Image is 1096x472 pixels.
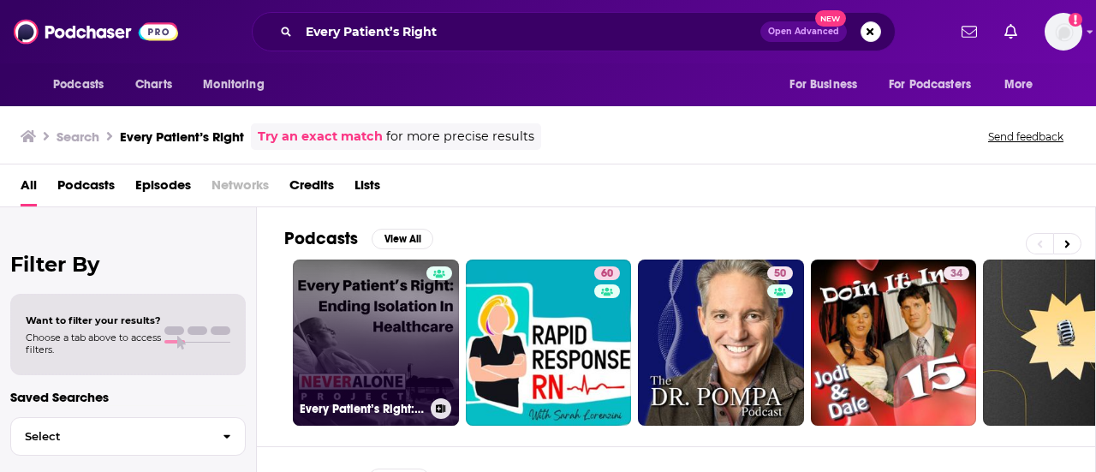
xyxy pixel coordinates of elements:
button: Select [10,417,246,456]
span: Monitoring [203,73,264,97]
button: open menu [878,69,996,101]
button: View All [372,229,433,249]
p: Saved Searches [10,389,246,405]
button: Send feedback [983,129,1069,144]
a: Try an exact match [258,127,383,146]
a: Credits [289,171,334,206]
span: For Podcasters [889,73,971,97]
span: Charts [135,73,172,97]
img: Podchaser - Follow, Share and Rate Podcasts [14,15,178,48]
button: open menu [777,69,879,101]
a: 60 [466,260,632,426]
span: for more precise results [386,127,534,146]
h3: Every Patient’s Right: Ending Isolation In Healthcare, a podcast of The NEVER Alone Project [300,402,424,416]
a: 34 [811,260,977,426]
a: Charts [124,69,182,101]
span: Choose a tab above to access filters. [26,332,161,355]
a: All [21,171,37,206]
span: Logged in as LBraverman [1045,13,1082,51]
h3: Search [57,128,99,145]
span: 34 [950,266,962,283]
h2: Podcasts [284,228,358,249]
a: 34 [944,266,969,280]
button: open menu [992,69,1055,101]
span: 50 [774,266,786,283]
span: Select [11,431,209,442]
a: Lists [354,171,380,206]
button: open menu [191,69,286,101]
span: 60 [601,266,613,283]
button: Show profile menu [1045,13,1082,51]
img: User Profile [1045,13,1082,51]
span: Podcasts [53,73,104,97]
span: Networks [211,171,269,206]
button: Open AdvancedNew [760,21,847,42]
a: Podcasts [57,171,115,206]
a: Every Patient’s Right: Ending Isolation In Healthcare, a podcast of The NEVER Alone Project [293,260,459,426]
a: Episodes [135,171,191,206]
span: New [815,10,846,27]
h3: Every Patient’s Right [120,128,244,145]
a: Show notifications dropdown [955,17,984,46]
a: 50 [767,266,793,280]
input: Search podcasts, credits, & more... [299,18,760,45]
a: 60 [594,266,620,280]
div: Search podcasts, credits, & more... [252,12,896,51]
span: More [1004,73,1033,97]
span: Open Advanced [768,27,839,36]
a: Show notifications dropdown [998,17,1024,46]
h2: Filter By [10,252,246,277]
a: PodcastsView All [284,228,433,249]
a: 50 [638,260,804,426]
button: open menu [41,69,126,101]
svg: Add a profile image [1069,13,1082,27]
span: Want to filter your results? [26,314,161,326]
span: For Business [789,73,857,97]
